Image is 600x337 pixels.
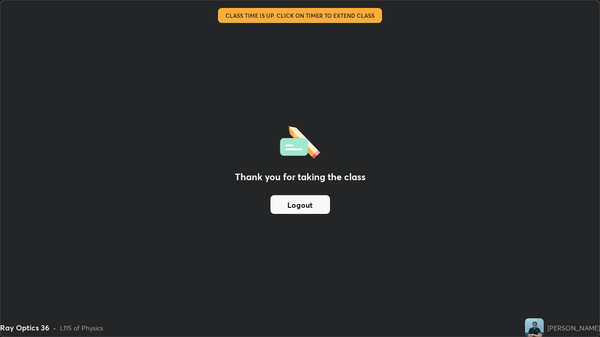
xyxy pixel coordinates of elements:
[53,323,56,333] div: •
[270,195,330,214] button: Logout
[280,123,320,159] img: offlineFeedback.1438e8b3.svg
[547,323,600,333] div: [PERSON_NAME]
[525,318,544,337] img: 3cc9671c434e4cc7a3e98729d35f74b5.jpg
[60,323,103,333] div: L115 of Physics
[235,170,366,184] h2: Thank you for taking the class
